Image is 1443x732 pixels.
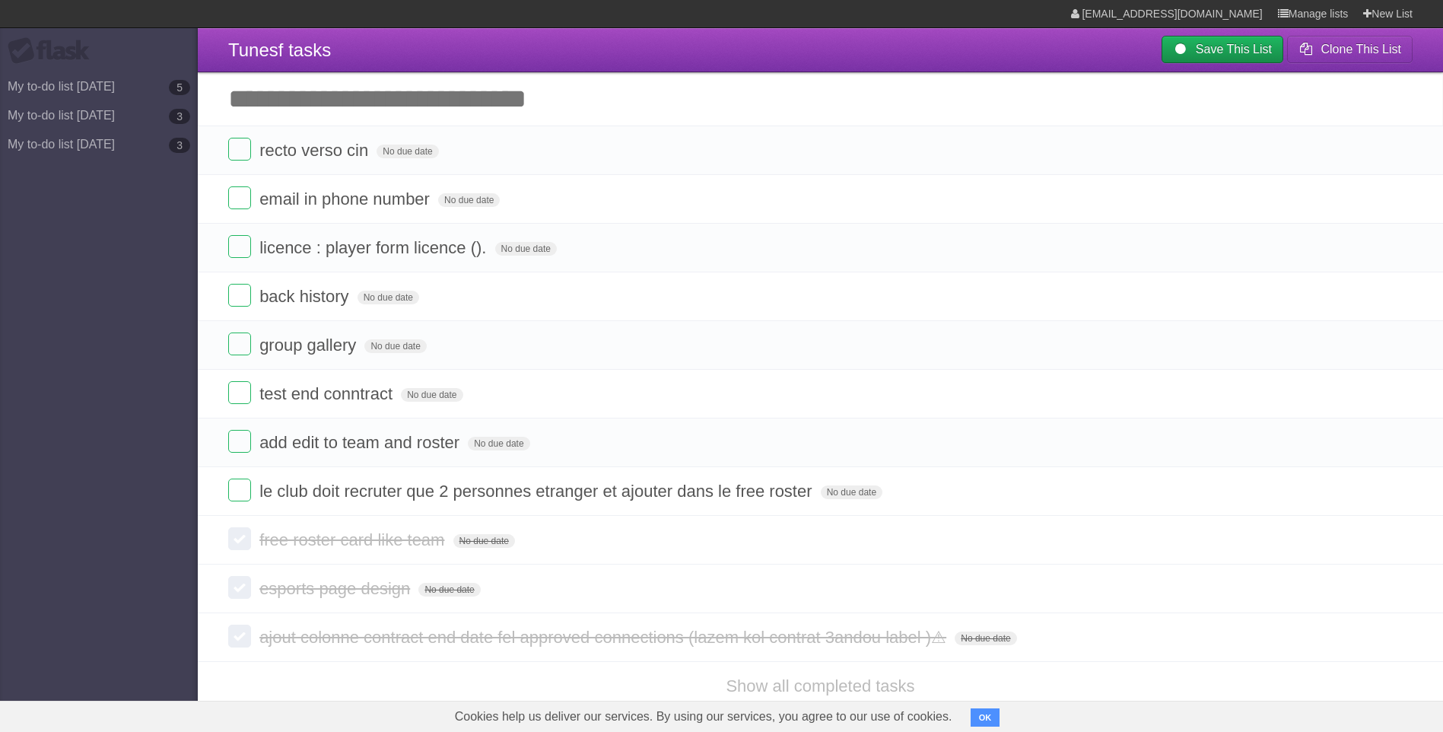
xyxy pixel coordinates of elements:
[358,291,419,304] span: No due date
[259,384,396,403] span: test end conntract
[8,37,99,65] div: Flask
[228,576,251,599] label: Done
[228,235,251,258] label: Done
[169,80,190,95] b: 5
[259,141,372,160] span: recto verso cin
[377,145,438,158] span: No due date
[971,708,1000,727] button: OK
[259,238,490,257] span: licence : player form licence ().
[228,430,251,453] label: Done
[169,109,190,124] b: 3
[259,530,448,549] span: free roster card like team
[468,437,529,450] span: No due date
[259,287,352,306] span: back history
[418,583,480,597] span: No due date
[453,534,515,548] span: No due date
[401,388,462,402] span: No due date
[259,433,463,452] span: add edit to team and roster
[438,193,500,207] span: No due date
[821,485,882,499] span: No due date
[259,189,434,208] span: email in phone number
[228,625,251,648] label: Done
[228,40,331,60] span: Tunesf tasks
[169,138,190,153] b: 3
[364,339,426,353] span: No due date
[440,702,968,732] span: Cookies help us deliver our services. By using our services, you agree to our use of cookies.
[228,186,251,209] label: Done
[1162,36,1283,63] a: Save This List
[726,676,914,695] a: Show all completed tasks
[259,482,815,501] span: le club doit recruter que 2 personnes etranger et ajouter dans le free roster
[259,579,414,598] span: esports page design
[228,333,251,355] label: Done
[259,628,950,647] span: ajout colonne contract end date fel approved connections (lazem kol contrat 3andou label )⚠
[228,381,251,404] label: Done
[228,527,251,550] label: Done
[1196,43,1272,56] b: Save This List
[228,479,251,501] label: Done
[228,284,251,307] label: Done
[955,632,1016,645] span: No due date
[1321,43,1401,56] b: Clone This List
[259,336,360,355] span: group gallery
[1287,36,1413,63] button: Clone This List
[228,138,251,161] label: Done
[495,242,557,256] span: No due date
